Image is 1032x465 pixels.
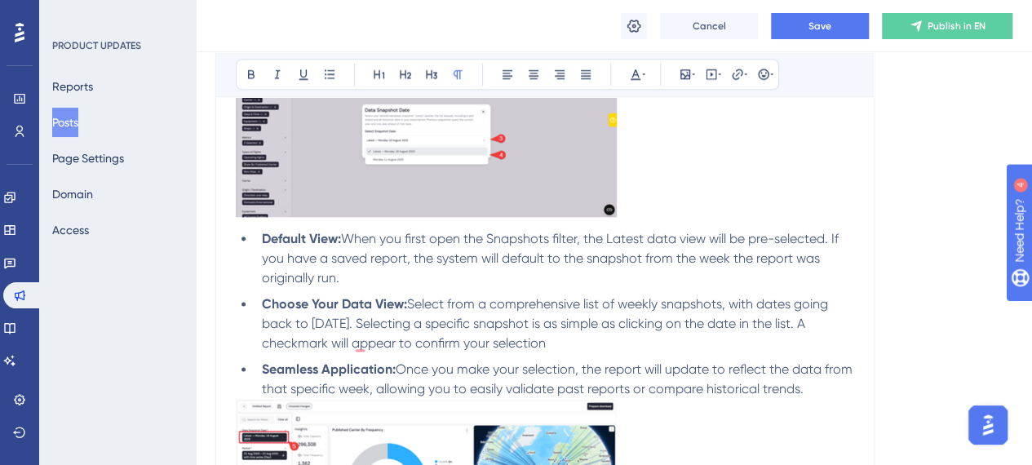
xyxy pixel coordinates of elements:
[38,4,102,24] span: Need Help?
[660,13,758,39] button: Cancel
[52,39,141,52] div: PRODUCT UPDATES
[262,231,341,246] strong: Default View:
[113,8,118,21] div: 4
[693,20,726,33] span: Cancel
[52,179,93,209] button: Domain
[928,20,985,33] span: Publish in EN
[52,108,78,137] button: Posts
[52,144,124,173] button: Page Settings
[808,20,831,33] span: Save
[262,361,396,377] strong: Seamless Application:
[262,296,407,312] strong: Choose Your Data View:
[262,231,842,286] span: When you first open the Snapshots filter, the Latest data view will be pre-selected. If you have ...
[882,13,1012,39] button: Publish in EN
[771,13,869,39] button: Save
[52,72,93,101] button: Reports
[963,401,1012,449] iframe: UserGuiding AI Assistant Launcher
[262,296,831,351] span: Select from a comprehensive list of weekly snapshots, with dates going back to [DATE]. Selecting ...
[262,361,856,396] span: Once you make your selection, the report will update to reflect the data from that specific week,...
[52,215,89,245] button: Access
